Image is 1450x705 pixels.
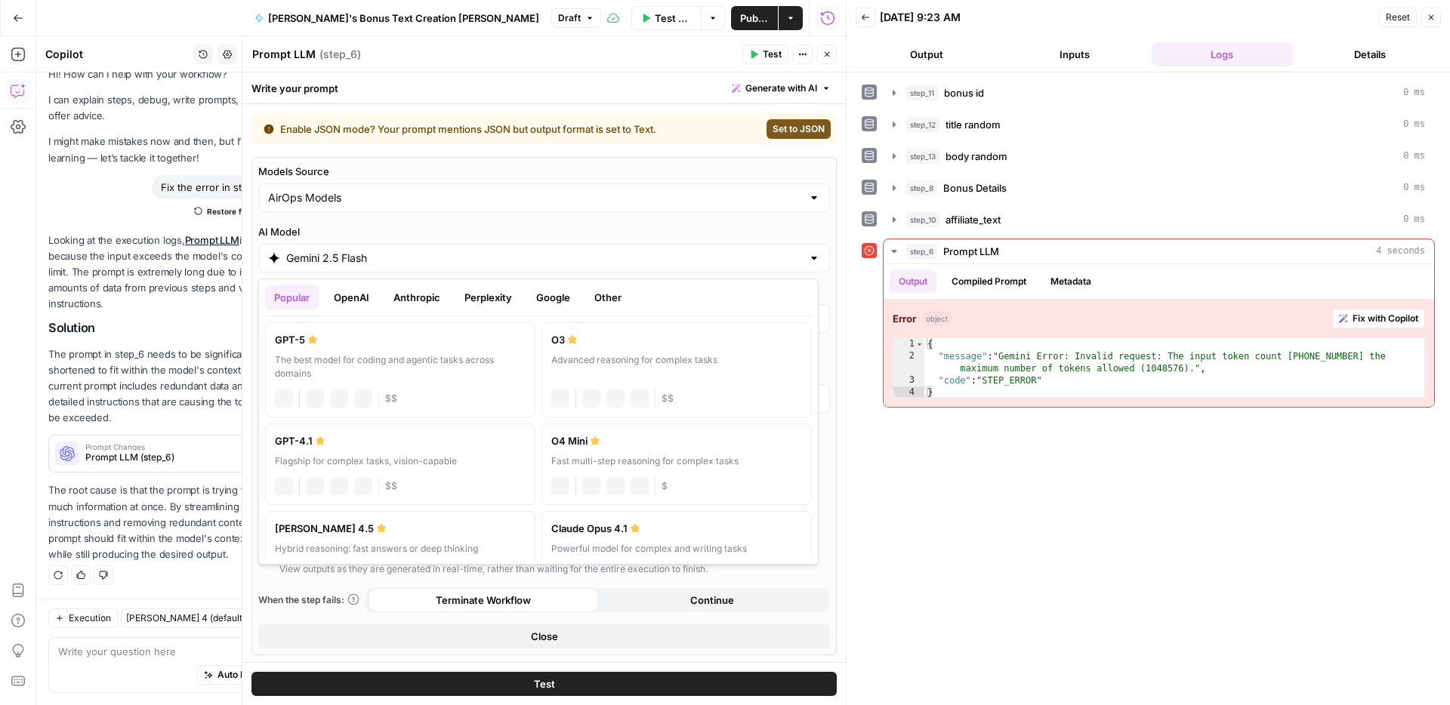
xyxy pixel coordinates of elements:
span: 0 ms [1403,181,1425,195]
div: Flagship for complex tasks, vision-capable [275,454,526,468]
button: Test Data [631,6,702,30]
button: Generate with AI [726,79,837,98]
span: Cost tier [385,392,397,405]
button: 0 ms [884,208,1434,232]
button: 0 ms [884,81,1434,105]
div: 1 [893,338,924,350]
button: Perplexity [455,285,521,309]
a: When the step fails: [258,593,359,607]
button: Logs [1152,42,1294,66]
span: Toggle code folding, rows 1 through 4 [915,338,924,350]
div: O3 [551,332,802,347]
p: The root cause is that the prompt is trying to include too much information at once. By streamlin... [48,482,307,562]
strong: Error [893,311,916,326]
span: ( step_6 ) [319,47,361,62]
span: title random [946,117,1001,132]
div: View outputs as they are generated in real-time, rather than waiting for the entire execution to ... [279,562,708,576]
p: Hi! How can I help with your workflow? [48,66,307,82]
span: step_13 [906,149,939,164]
input: AirOps Models [268,190,802,205]
div: 4 seconds [884,264,1434,407]
a: Prompt LLM [185,234,239,246]
span: 0 ms [1403,86,1425,100]
button: Google [527,285,579,309]
div: 3 [893,374,924,386]
label: AI Model [258,224,830,239]
div: [PERSON_NAME] 4.5 [275,521,526,536]
span: bonus id [944,85,984,100]
span: Prompt LLM [943,244,999,259]
span: [PERSON_NAME]'s Bonus Text Creation [PERSON_NAME] [268,11,539,26]
span: Draft [558,11,581,25]
button: Auto Mode [197,665,271,685]
label: Models Source [258,164,830,179]
span: step_12 [906,117,939,132]
textarea: Prompt LLM [252,47,316,62]
div: Copilot [45,47,189,62]
button: OpenAI [325,285,378,309]
div: The best model for coding and agentic tasks across domains [275,353,526,380]
button: Execution [48,608,118,628]
div: GPT-5 [275,332,526,347]
button: Test [742,45,788,64]
div: Claude Opus 4.1 [551,521,802,536]
button: Set to JSON [767,119,831,139]
button: Draft [551,8,601,28]
span: Fix with Copilot [1353,312,1418,325]
span: Bonus Details [943,180,1007,195]
div: 4 [893,386,924,399]
span: Execution [69,611,111,625]
div: Hybrid reasoning: fast answers or deep thinking [275,542,526,556]
button: Publish [731,6,778,30]
div: Powerful model for complex and writing tasks [551,542,802,556]
p: Looking at the execution logs, is failing because the input exceeds the model's context window li... [48,232,307,312]
button: 0 ms [884,144,1434,168]
button: 0 ms [884,112,1434,137]
button: Compiled Prompt [942,270,1035,293]
span: Continue [690,593,734,608]
span: Publish [740,11,769,26]
span: Generate with AI [745,82,817,95]
div: Write your prompt [242,72,846,103]
span: Close [531,629,558,644]
button: 0 ms [884,176,1434,200]
span: Test [534,676,555,691]
div: Fast multi-step reasoning for complex tasks [551,454,802,468]
span: Restore from Checkpoint [207,205,301,217]
button: Close [258,624,830,648]
div: GPT-4.1 [275,433,526,448]
button: Output [856,42,998,66]
span: step_6 [906,244,937,259]
p: I can explain steps, debug, write prompts, code, and offer advice. [48,92,307,124]
span: Set to JSON [773,122,825,136]
span: 4 seconds [1376,245,1425,258]
span: 0 ms [1403,149,1425,163]
p: I might make mistakes now and then, but I’m always learning — let’s tackle it together! [48,134,307,165]
span: 0 ms [1403,213,1425,226]
button: Output [890,270,936,293]
span: object [922,312,952,325]
div: O4 Mini [551,433,802,448]
span: Prompt Changes [85,443,252,451]
button: Fix with Copilot [1332,309,1425,328]
p: The prompt in step_6 needs to be significantly shortened to fit within the model's context window... [48,346,307,426]
span: step_10 [906,212,939,227]
div: Advanced reasoning for complex tasks [551,353,802,380]
span: affiliate_text [946,212,1001,227]
span: Reset [1386,11,1410,24]
span: Terminate Workflow [436,593,531,608]
span: step_11 [906,85,938,100]
span: 0 ms [1403,118,1425,131]
button: Continue [598,588,828,612]
button: Restore from Checkpoint [188,202,307,220]
span: Test [763,48,782,61]
button: Inputs [1004,42,1146,66]
button: [PERSON_NAME]'s Bonus Text Creation [PERSON_NAME] [245,6,548,30]
span: Cost tier [662,392,674,405]
span: Cost tier [385,479,397,493]
span: body random [946,149,1007,164]
div: Enable JSON mode? Your prompt mentions JSON but output format is set to Text. [264,122,708,137]
button: Metadata [1041,270,1100,293]
div: Fix the error in step_6 for me [152,175,307,199]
